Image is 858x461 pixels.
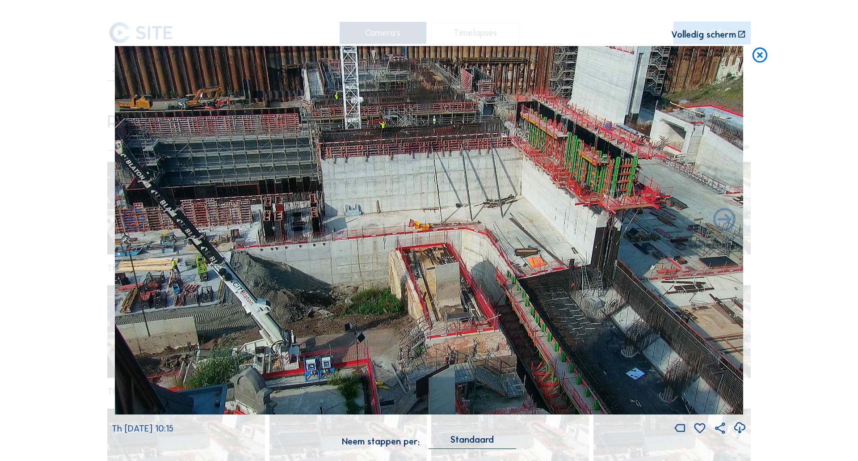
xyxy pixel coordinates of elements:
[342,437,420,446] div: Neem stappen per:
[429,436,516,448] div: Standaard
[711,207,738,234] i: Back
[450,436,494,444] div: Standaard
[671,30,736,39] div: Volledig scherm
[120,207,147,234] i: Forward
[112,423,173,434] span: Th [DATE] 10:15
[115,46,743,415] img: Image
